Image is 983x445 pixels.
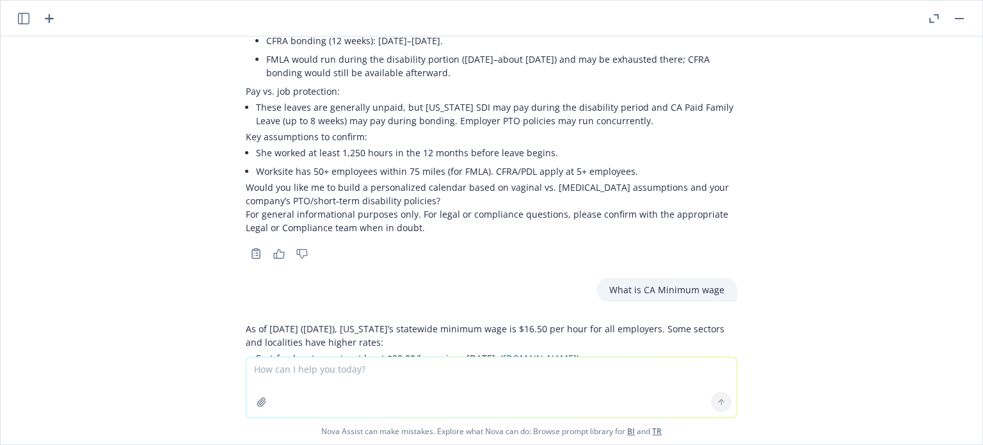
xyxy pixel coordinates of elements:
p: For general informational purposes only. For legal or compliance questions, please confirm with t... [246,207,737,234]
p: Key assumptions to confirm: [246,130,737,143]
li: Fast-food restaurants: at least $20.00/hour since [DATE]. ( ) [256,349,737,368]
li: She worked at least 1,250 hours in the 12 months before leave begins. [256,143,737,162]
li: Worksite has 50+ employees within 75 miles (for FMLA). CFRA/PDL apply at 5+ employees. [256,162,737,181]
li: CFRA bonding (12 weeks): [DATE]–[DATE]. [266,31,737,50]
a: BI [627,426,635,437]
p: Would you like me to build a personalized calendar based on vaginal vs. [MEDICAL_DATA] assumption... [246,181,737,207]
p: As of [DATE] ([DATE]), [US_STATE]’s statewide minimum wage is $16.50 per hour for all employers. ... [246,322,737,349]
p: What is CA Minimum wage [609,283,724,296]
svg: Copy to clipboard [250,248,262,259]
a: [DOMAIN_NAME] [503,352,577,364]
p: Pay vs. job protection: [246,85,737,98]
li: These leaves are generally unpaid, but [US_STATE] SDI may pay during the disability period and CA... [256,98,737,130]
span: Nova Assist can make mistakes. Explore what Nova can do: Browse prompt library for and [6,418,977,444]
button: Thumbs down [292,245,312,263]
a: TR [652,426,662,437]
li: FMLA would run during the disability portion ([DATE]–about [DATE]) and may be exhausted there; CF... [266,50,737,82]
